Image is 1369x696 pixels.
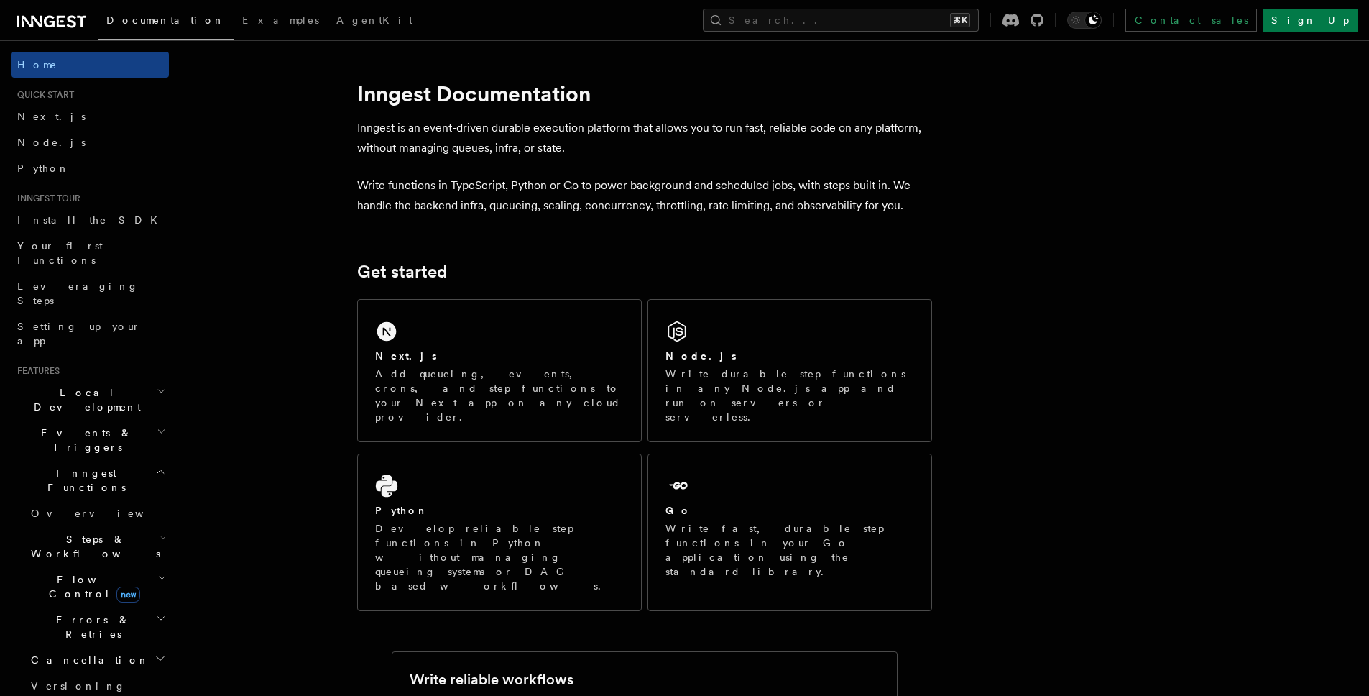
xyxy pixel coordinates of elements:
h2: Node.js [665,349,737,363]
button: Cancellation [25,647,169,673]
a: Next.js [11,104,169,129]
button: Events & Triggers [11,420,169,460]
p: Write fast, durable step functions in your Go application using the standard library. [665,521,914,579]
p: Inngest is an event-driven durable execution platform that allows you to run fast, reliable code ... [357,118,932,158]
span: Install the SDK [17,214,166,226]
span: AgentKit [336,14,412,26]
a: Next.jsAdd queueing, events, crons, and step functions to your Next app on any cloud provider. [357,299,642,442]
button: Toggle dark mode [1067,12,1102,29]
h2: Go [665,503,691,518]
a: Node.jsWrite durable step functions in any Node.js app and run on servers or serverless. [647,299,932,442]
span: Events & Triggers [11,426,157,454]
a: Get started [357,262,447,282]
span: Home [17,58,57,72]
a: Leveraging Steps [11,273,169,313]
button: Local Development [11,380,169,420]
button: Search...⌘K [703,9,979,32]
span: Overview [31,508,179,519]
button: Steps & Workflows [25,526,169,567]
span: Local Development [11,385,157,414]
a: Home [11,52,169,78]
span: new [116,587,140,603]
span: Setting up your app [17,321,141,347]
a: Install the SDK [11,207,169,233]
a: AgentKit [328,4,421,39]
a: Examples [234,4,328,39]
span: Features [11,365,60,377]
span: Node.js [17,137,86,148]
span: Documentation [106,14,225,26]
span: Your first Functions [17,240,103,266]
a: PythonDevelop reliable step functions in Python without managing queueing systems or DAG based wo... [357,454,642,611]
span: Examples [242,14,319,26]
span: Inngest tour [11,193,80,204]
button: Flow Controlnew [25,567,169,607]
span: Quick start [11,89,74,101]
a: Documentation [98,4,234,40]
a: Overview [25,500,169,526]
span: Versioning [31,680,126,692]
span: Errors & Retries [25,613,156,641]
span: Python [17,162,70,174]
span: Cancellation [25,653,149,667]
span: Leveraging Steps [17,280,139,306]
a: Contact sales [1125,9,1257,32]
a: Your first Functions [11,233,169,273]
h2: Write reliable workflows [410,669,573,690]
span: Steps & Workflows [25,532,160,561]
button: Errors & Retries [25,607,169,647]
a: GoWrite fast, durable step functions in your Go application using the standard library. [647,454,932,611]
span: Flow Control [25,572,158,601]
span: Next.js [17,111,86,122]
p: Add queueing, events, crons, and step functions to your Next app on any cloud provider. [375,367,624,424]
h2: Python [375,503,428,518]
span: Inngest Functions [11,466,155,495]
p: Write durable step functions in any Node.js app and run on servers or serverless. [665,367,914,424]
p: Develop reliable step functions in Python without managing queueing systems or DAG based workflows. [375,521,624,593]
a: Python [11,155,169,181]
kbd: ⌘K [950,13,970,27]
h2: Next.js [375,349,437,363]
h1: Inngest Documentation [357,81,932,106]
a: Node.js [11,129,169,155]
p: Write functions in TypeScript, Python or Go to power background and scheduled jobs, with steps bu... [357,175,932,216]
a: Sign Up [1263,9,1358,32]
button: Inngest Functions [11,460,169,500]
a: Setting up your app [11,313,169,354]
